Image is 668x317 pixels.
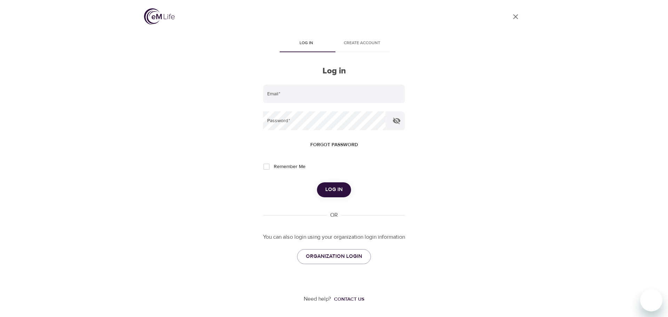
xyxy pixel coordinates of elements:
span: ORGANIZATION LOGIN [306,252,362,261]
a: close [507,8,524,25]
span: Forgot password [310,141,358,149]
iframe: Button to launch messaging window [640,289,662,311]
a: ORGANIZATION LOGIN [297,249,371,264]
a: Contact us [331,296,364,303]
button: Log in [317,182,351,197]
span: Remember Me [274,163,305,171]
div: Contact us [334,296,364,303]
div: disabled tabs example [263,35,405,52]
span: Log in [325,185,343,194]
h2: Log in [263,66,405,76]
p: You can also login using your organization login information [263,233,405,241]
span: Create account [338,40,385,47]
div: OR [327,211,341,219]
button: Forgot password [308,138,361,151]
img: logo [144,8,175,25]
span: Log in [283,40,330,47]
p: Need help? [304,295,331,303]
